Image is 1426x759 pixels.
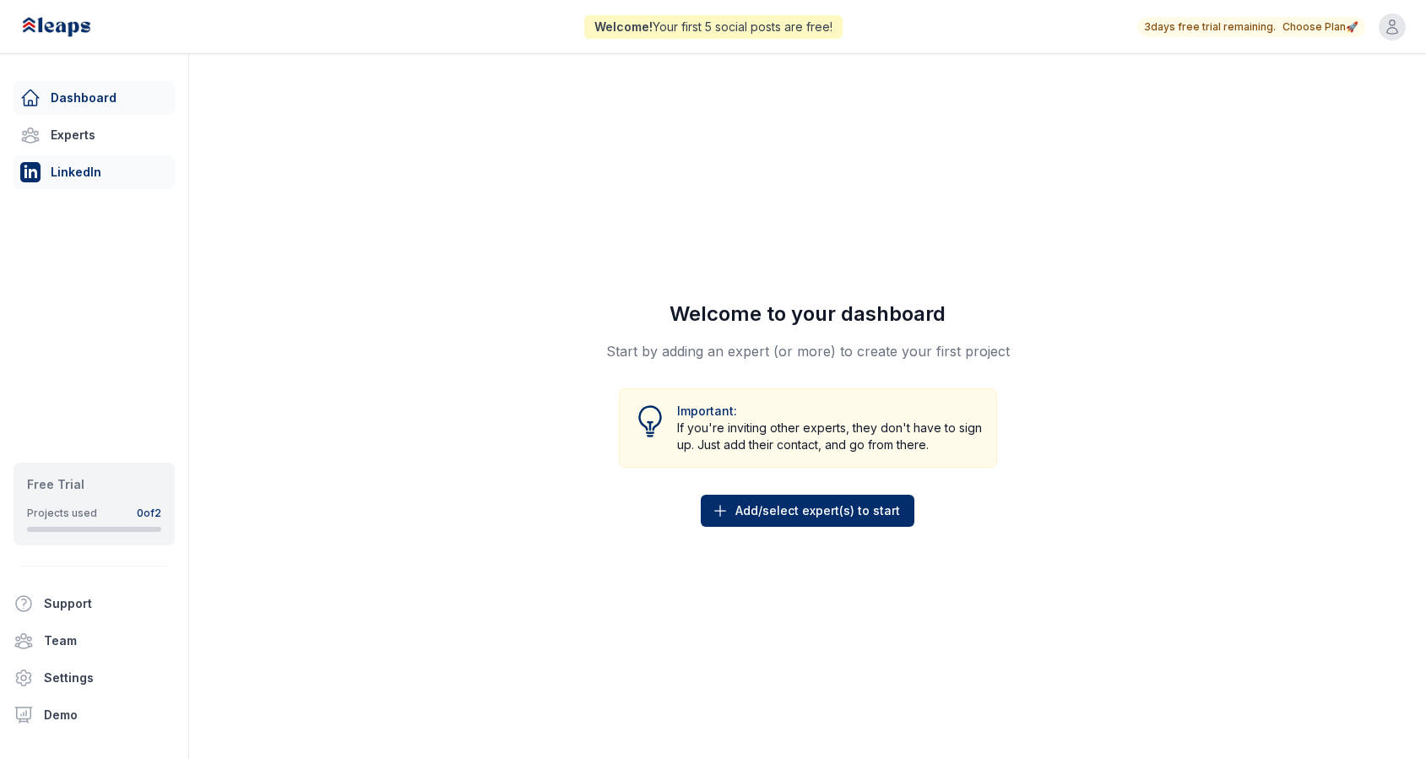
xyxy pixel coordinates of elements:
[7,698,182,732] a: Demo
[1144,20,1276,34] span: 3 days free trial remaining.
[27,476,161,493] div: Free Trial
[594,19,653,34] span: Welcome!
[1346,20,1358,34] span: 🚀
[677,403,983,420] p: Important:
[137,507,161,520] div: 0 of 2
[670,301,946,328] h1: Welcome to your dashboard
[14,155,175,189] a: LinkedIn
[7,661,182,695] a: Settings
[606,341,1010,361] p: Start by adding an expert (or more) to create your first project
[677,420,983,453] p: If you're inviting other experts, they don't have to sign up. Just add their contact, and go from...
[14,118,175,152] a: Experts
[20,8,128,46] img: Leaps
[1144,20,1358,34] button: 3days free trial remaining.Choose Plan
[584,15,843,39] div: Your first 5 social posts are free!
[7,624,182,658] a: Team
[14,81,175,115] a: Dashboard
[735,502,900,519] span: Add/select expert(s) to start
[7,587,168,621] button: Support
[701,495,914,527] button: Add/select expert(s) to start
[27,507,97,520] div: Projects used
